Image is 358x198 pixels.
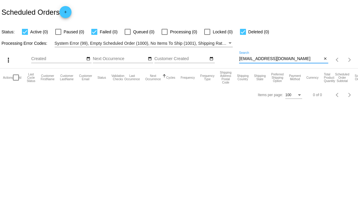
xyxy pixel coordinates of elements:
input: Created [31,56,85,61]
button: Change sorting for CustomerEmail [79,74,92,81]
button: Change sorting for Status [98,76,106,79]
button: Change sorting for ShippingState [254,74,266,81]
button: Previous page [332,54,344,66]
button: Change sorting for LastProcessingCycleId [27,73,35,83]
span: 100 [285,93,291,97]
button: Change sorting for Frequency [181,76,195,79]
mat-icon: add [62,10,69,17]
button: Change sorting for Cycles [166,76,175,79]
mat-select: Filter by Processing Error Codes [55,40,233,47]
span: Processing Error Codes: [2,41,47,46]
button: Change sorting for Id [19,76,21,79]
button: Change sorting for LastOccurrenceUtc [124,74,140,81]
button: Previous page [332,89,344,101]
button: Next page [344,54,356,66]
button: Change sorting for ShippingPostcode [220,71,232,84]
button: Change sorting for PreferredShippingOption [271,73,284,83]
button: Next page [344,89,356,101]
button: Change sorting for PaymentMethod.Type [289,74,301,81]
button: Change sorting for Subtotal [335,73,349,83]
button: Change sorting for CurrencyIso [306,76,319,79]
input: Next Occurrence [93,56,147,61]
span: Deleted (0) [248,28,269,35]
mat-select: Items per page: [285,93,302,97]
mat-header-cell: Total Product Quantity [324,69,335,87]
button: Clear [322,56,328,62]
button: Change sorting for NextOccurrenceUtc [145,74,161,81]
mat-icon: date_range [148,56,152,61]
span: Failed (0) [100,28,117,35]
h2: Scheduled Orders [2,6,71,18]
span: Status: [2,29,15,34]
mat-header-cell: Actions [3,69,13,87]
span: Locked (0) [213,28,232,35]
mat-header-cell: Validation Checks [111,69,124,87]
button: Change sorting for ShippingCountry [237,74,249,81]
span: Queued (0) [133,28,154,35]
button: Change sorting for CustomerLastName [60,74,74,81]
div: 0 of 0 [313,93,322,97]
input: Customer Created [154,56,208,61]
button: Change sorting for FrequencyType [200,74,214,81]
mat-icon: date_range [209,56,214,61]
div: Items per page: [258,93,283,97]
mat-icon: more_vert [5,56,12,64]
button: Change sorting for CustomerFirstName [41,74,54,81]
mat-icon: close [323,56,327,61]
span: Active (0) [30,28,48,35]
span: Paused (0) [64,28,84,35]
input: Search [239,56,322,61]
span: Processing (0) [170,28,197,35]
mat-icon: date_range [86,56,90,61]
